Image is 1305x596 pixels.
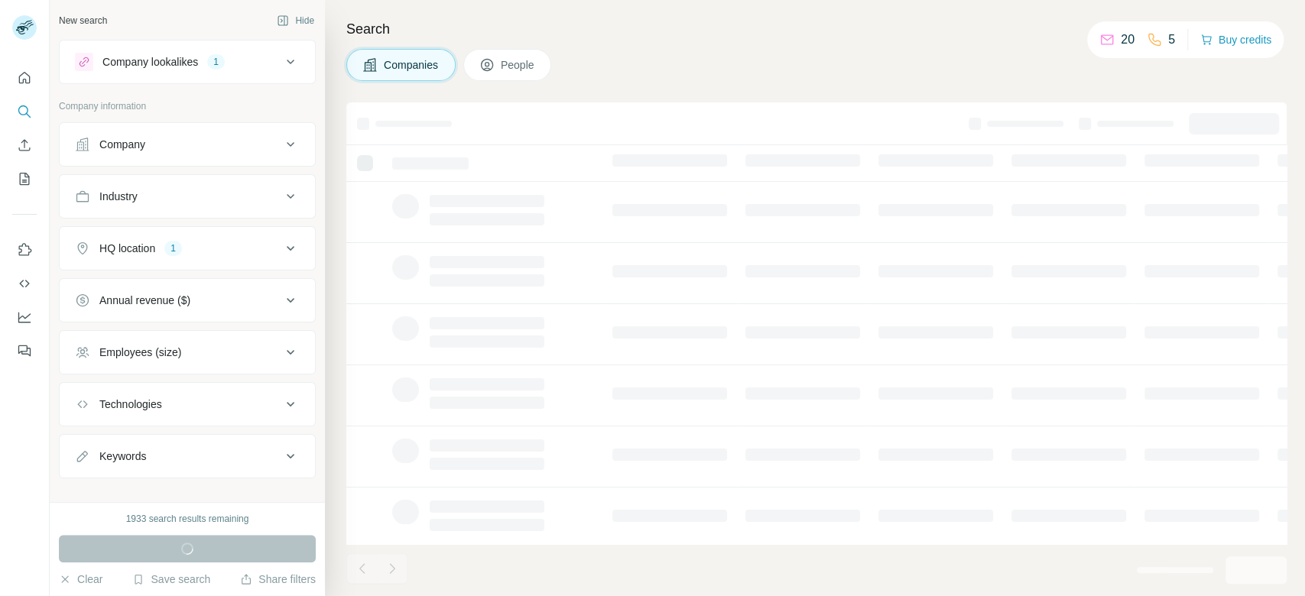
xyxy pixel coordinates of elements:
button: HQ location1 [60,230,315,267]
button: Save search [132,572,210,587]
button: My lists [12,165,37,193]
button: Search [12,98,37,125]
button: Use Surfe API [12,270,37,297]
button: Hide [266,9,325,32]
span: People [501,57,536,73]
div: Technologies [99,397,162,412]
button: Quick start [12,64,37,92]
button: Company lookalikes1 [60,44,315,80]
button: Use Surfe on LinkedIn [12,236,37,264]
button: Share filters [240,572,316,587]
div: HQ location [99,241,155,256]
div: Company [99,137,145,152]
button: Clear [59,572,102,587]
button: Buy credits [1200,29,1271,50]
button: Annual revenue ($) [60,282,315,319]
div: 1 [207,55,225,69]
button: Industry [60,178,315,215]
button: Company [60,126,315,163]
button: Keywords [60,438,315,475]
h4: Search [346,18,1287,40]
div: 1 [164,241,182,255]
div: Industry [99,189,138,204]
div: Employees (size) [99,345,181,360]
div: New search [59,14,107,28]
div: Keywords [99,449,146,464]
p: 20 [1121,31,1135,49]
p: Company information [59,99,316,113]
div: Annual revenue ($) [99,293,190,308]
span: Companies [384,57,440,73]
button: Enrich CSV [12,131,37,159]
div: 1933 search results remaining [126,512,249,526]
p: 5 [1168,31,1175,49]
button: Dashboard [12,303,37,331]
div: Company lookalikes [102,54,198,70]
button: Technologies [60,386,315,423]
button: Employees (size) [60,334,315,371]
button: Feedback [12,337,37,364]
